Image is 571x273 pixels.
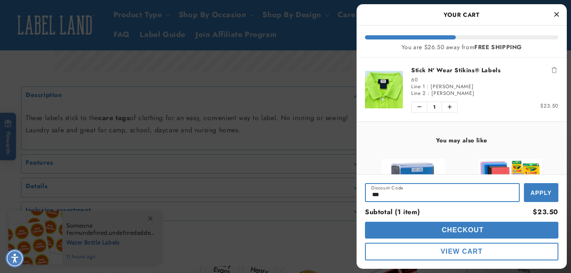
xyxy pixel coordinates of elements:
[382,159,445,222] img: Clothing Stamp - Label Land
[474,43,522,51] b: FREE SHIPPING
[365,207,420,217] span: Subtotal (1 item)
[365,136,558,144] h4: You may also like
[524,183,558,202] button: Apply
[533,206,558,218] div: $23.50
[365,8,558,21] h2: Your Cart
[412,102,427,112] button: Decrease quantity of Stick N' Wear Stikins® Labels
[531,189,552,196] span: Apply
[431,83,473,90] span: [PERSON_NAME]
[550,8,563,21] button: Close Cart
[365,44,558,51] div: You are $26.50 away from
[365,243,558,260] button: cart
[7,206,106,231] iframe: Sign Up via Text for Offers
[427,83,429,90] span: :
[441,248,483,255] span: View Cart
[550,66,558,74] button: Remove Stick N' Wear Stikins® Labels
[29,47,112,63] button: Do these labels need ironing?
[5,249,24,268] div: Accessibility Menu
[431,89,474,97] span: [PERSON_NAME]
[7,24,112,39] button: Can these labels be used on uniforms?
[540,102,558,110] span: $23.50
[365,71,403,108] img: Stick N' Wear Stikins® Labels
[365,58,558,121] li: product
[478,159,542,222] img: View The Get-Set-for-School Kit
[365,222,558,239] button: cart
[428,89,430,97] span: :
[411,89,426,97] span: Line 2
[440,226,484,234] span: Checkout
[365,183,520,202] input: Input Discount
[442,102,457,112] button: Increase quantity of Stick N' Wear Stikins® Labels
[411,83,425,90] span: Line 1
[411,76,558,83] div: 60
[427,102,442,112] span: 1
[411,66,558,74] a: Stick N' Wear Stikins® Labels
